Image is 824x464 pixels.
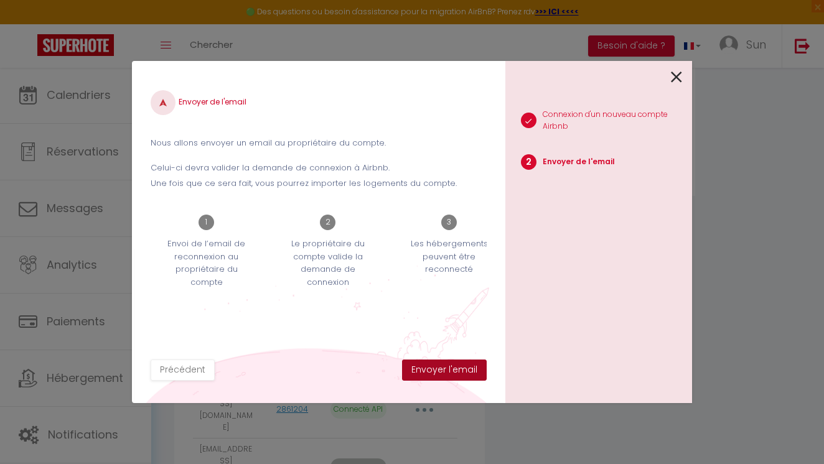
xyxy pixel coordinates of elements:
[401,238,497,276] p: Les hébergements peuvent être reconnecté
[199,215,214,230] span: 1
[441,215,457,230] span: 3
[159,238,255,289] p: Envoi de l’email de reconnexion au propriétaire du compte
[151,177,487,190] p: Une fois que ce sera fait, vous pourrez importer les logements du compte.
[151,137,487,149] p: Nous allons envoyer un email au propriétaire du compte.
[280,238,376,289] p: Le propriétaire du compte valide la demande de connexion
[543,156,615,168] p: Envoyer de l'email
[151,360,215,381] button: Précédent
[320,215,335,230] span: 2
[151,162,487,174] p: Celui-ci devra valider la demande de connexion à Airbnb.
[151,90,487,115] h4: Envoyer de l'email
[543,109,693,132] p: Connexion d'un nouveau compte Airbnb
[521,154,536,170] span: 2
[402,360,487,381] button: Envoyer l'email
